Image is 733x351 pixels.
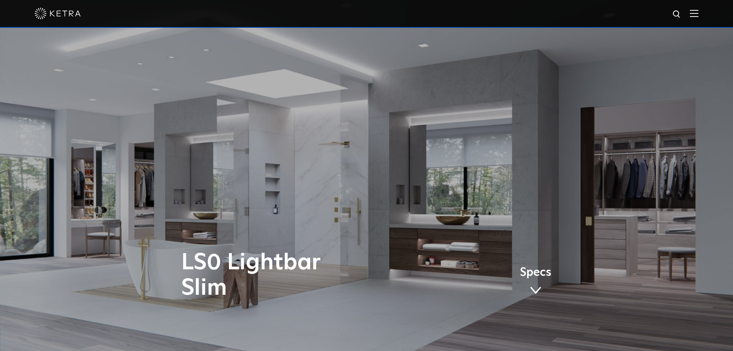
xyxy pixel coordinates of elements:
[520,267,551,297] a: Specs
[672,10,682,19] img: search icon
[520,267,551,278] span: Specs
[181,250,399,301] h1: LS0 Lightbar Slim
[35,8,81,19] img: ketra-logo-2019-white
[690,10,698,17] img: Hamburger%20Nav.svg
